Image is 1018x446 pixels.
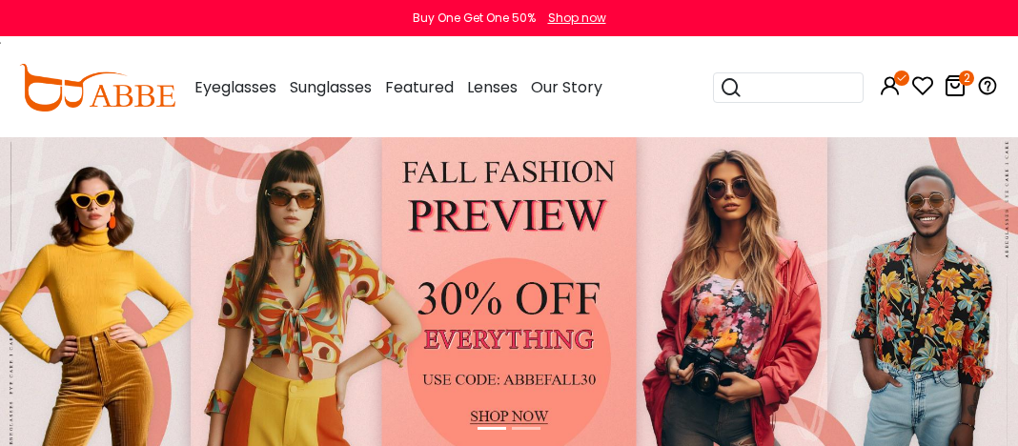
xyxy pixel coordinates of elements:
[548,10,606,27] div: Shop now
[290,76,372,98] span: Sunglasses
[944,78,967,100] a: 2
[413,10,536,27] div: Buy One Get One 50%
[959,71,974,86] i: 2
[385,76,454,98] span: Featured
[467,76,518,98] span: Lenses
[194,76,276,98] span: Eyeglasses
[19,64,175,111] img: abbeglasses.com
[531,76,602,98] span: Our Story
[539,10,606,26] a: Shop now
